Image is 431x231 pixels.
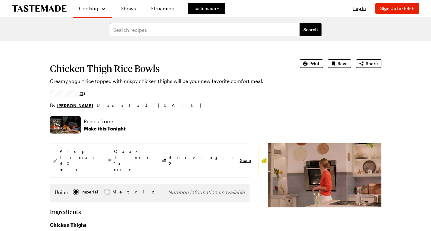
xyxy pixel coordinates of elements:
[168,154,237,167] span: Servings:
[188,3,225,14] a: Tastemade +
[375,3,419,14] button: Sign Up for FREE
[81,189,99,195] span: Imperial
[110,23,300,36] input: Search recipes
[55,189,125,197] div: Imperial Metric
[113,189,126,195] span: Metric
[303,27,318,33] span: Search
[168,189,245,195] span: Nutrition information unavailable
[194,5,219,12] span: Tastemade +
[50,221,250,229] h3: Chicken Thighs
[97,102,207,109] span: Updated : [DATE]
[50,116,81,134] img: Show where recipe is used
[50,208,81,215] h2: Ingredients
[84,118,126,125] p: Recipe from:
[57,102,93,109] a: [PERSON_NAME]
[240,157,251,163] button: Scale
[50,102,93,109] p: By
[12,5,67,12] a: To Tastemade Home Page
[356,59,381,68] button: Share
[113,189,125,195] div: Metric
[380,6,414,11] span: Sign Up for FREE
[60,148,97,173] span: Prep Time: 40 min
[168,160,171,166] span: 2
[50,78,283,85] p: Creamy yogurt rice topped with crispy chicken thighs will be your new favorite comfort meal.
[366,61,378,67] span: Share
[80,90,85,96] span: (2)
[84,125,126,132] p: Make this Tonight
[300,59,323,68] button: Print
[348,5,372,12] button: Log In
[81,189,98,195] div: Imperial
[84,118,126,132] a: Recipe from:Make this Tonight
[328,59,351,68] button: Save recipe
[55,189,68,196] label: Units:
[79,5,98,11] span: Cooking
[300,23,322,36] button: filters
[50,91,85,96] a: 4.5/5 stars from 2 reviews
[50,63,283,74] h1: Chicken Thigh Rice Bowls
[114,148,152,173] span: Cook Time: 15 min
[309,61,319,67] span: Print
[79,2,106,15] button: Cooking
[353,6,366,11] span: Log In
[338,61,348,67] span: Save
